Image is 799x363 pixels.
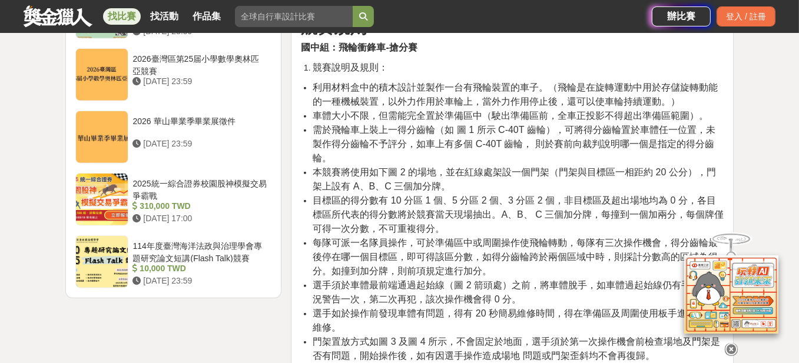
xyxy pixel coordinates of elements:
[133,240,267,262] div: 114年度臺灣海洋法政與治理學會專題研究論文短講(Flash Talk)競賽
[717,6,775,26] div: 登入 / 註冊
[103,8,141,25] a: 找比賽
[301,42,417,52] strong: 國中組：飛輪衝鋒車-搶分賽
[133,53,267,75] div: 2026臺灣區第25届小學數學奧林匹亞競賽
[133,138,267,150] div: [DATE] 23:59
[75,48,272,101] a: 2026臺灣區第25届小學數學奧林匹亞競賽 [DATE] 23:59
[133,212,267,225] div: [DATE] 17:00
[133,200,267,212] div: 310,000 TWD
[313,111,708,121] span: 車體大小不限，但需能完全置於準備區中（駛出準備區前，全車正投影不得超出準備區範圍）。
[313,238,718,276] span: 每隊可派一名隊員操作，可於準備區中或周圍操作使飛輪轉動，每隊有三次操作機會，得分齒輪最後停在哪一個目標區，即可得該區分數，如得分齒輪跨於兩個區域中時，則採計分數高的區域為得分。如撞到加分牌，則前...
[313,337,720,361] span: 門架置放方式如圖 3 及圖 4 所示，不會固定於地面，選手須於第一次操作機會前檢查場地及門架是否有問題，開始操作後，如有因選手操作造成場地 問題或門架歪斜均不會再復歸。
[313,62,388,72] span: 競賽說明及規則：
[313,167,715,191] span: 本競賽將使用如下圖 2 的場地，並在紅線處架設一個門架（門架與目標區一相距約 20 公分），門架上設有 A、B、C 三個加分牌。
[652,6,711,26] a: 辦比賽
[235,6,353,27] input: 全球自行車設計比賽
[145,8,183,25] a: 找活動
[313,280,719,304] span: 選手須於車體最前端通過起始線（圖 2 箭頭處）之前，將車體脫手，如車體過起始線仍有手持的狀況警告一次，第二次再犯，該次操作機會得 0 分。
[313,82,718,106] span: 利用材料盒中的積木設計並製作一台有飛輪裝置的車子。（飛輪是在旋轉運動中用於存儲旋轉動能的一種機械裝置，以外力作用於車輪上，當外力作用停止後，還可以使車輪持續運動。）
[75,111,272,164] a: 2026 華山畢業季畢業展徵件 [DATE] 23:59
[313,195,724,234] span: 目標區的得分數有 10 分區 1 個、5 分區 2 個、3 分區 2 個，非目標區及超出場地均為 0 分，各目標區所代表的得分數將於競賽當天現場抽出。A、B、 C 三個加分牌，每撞到一個加兩分，...
[313,125,715,163] span: 需於飛輪車上裝上一得分齒輪（如 圖 1 所示 C-40T 齒輪），可將得分齒輪置於車體任一位置，未製作得分齒輪不予評分，如車上有多個 C-40T 齒輪， 則於賽前向裁判說明哪一個是指定的得分齒輪。
[75,235,272,288] a: 114年度臺灣海洋法政與治理學會專題研究論文短講(Flash Talk)競賽 10,000 TWD [DATE] 23:59
[133,115,267,138] div: 2026 華山畢業季畢業展徵件
[133,178,267,200] div: 2025統一綜合證券校園股神模擬交易爭霸戰
[684,255,778,334] img: d2146d9a-e6f6-4337-9592-8cefde37ba6b.png
[75,173,272,226] a: 2025統一綜合證券校園股神模擬交易爭霸戰 310,000 TWD [DATE] 17:00
[133,275,267,287] div: [DATE] 23:59
[133,75,267,88] div: [DATE] 23:59
[313,308,715,332] span: 選手如於操作前發現車體有問題，得有 20 秒簡易維修時間，得在準備區及周圍使用板手進行簡易維修。
[188,8,226,25] a: 作品集
[133,262,267,275] div: 10,000 TWD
